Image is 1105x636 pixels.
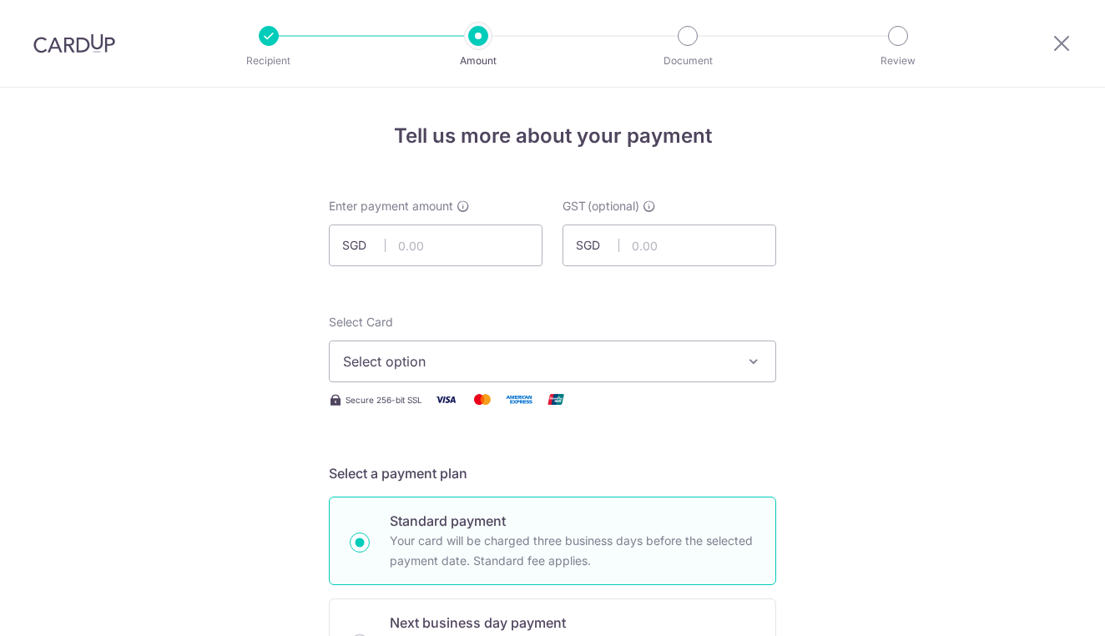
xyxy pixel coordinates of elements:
[576,237,619,254] span: SGD
[836,53,960,69] p: Review
[329,315,393,329] span: translation missing: en.payables.payment_networks.credit_card.summary.labels.select_card
[429,389,462,410] img: Visa
[626,53,749,69] p: Document
[588,198,639,215] span: (optional)
[342,237,386,254] span: SGD
[207,53,330,69] p: Recipient
[329,198,453,215] span: Enter payment amount
[390,511,755,531] p: Standard payment
[329,463,776,483] h5: Select a payment plan
[563,198,586,215] span: GST
[329,341,776,382] button: Select option
[343,351,732,371] span: Select option
[329,225,542,266] input: 0.00
[329,121,776,151] h4: Tell us more about your payment
[466,389,499,410] img: Mastercard
[563,225,776,266] input: 0.00
[346,393,422,406] span: Secure 256-bit SSL
[502,389,536,410] img: American Express
[33,33,115,53] img: CardUp
[390,531,755,571] p: Your card will be charged three business days before the selected payment date. Standard fee appl...
[539,389,573,410] img: Union Pay
[390,613,755,633] p: Next business day payment
[416,53,540,69] p: Amount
